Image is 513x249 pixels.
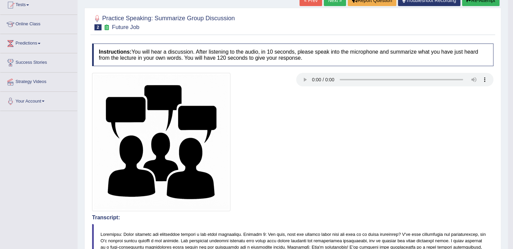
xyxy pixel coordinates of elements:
[94,24,102,30] span: 2
[92,44,493,66] h4: You will hear a discussion. After listening to the audio, in 10 seconds, please speak into the mi...
[0,73,77,89] a: Strategy Videos
[99,49,132,55] b: Instructions:
[0,53,77,70] a: Success Stories
[103,24,110,31] small: Exam occurring question
[92,215,493,221] h4: Transcript:
[0,92,77,109] a: Your Account
[92,13,235,30] h2: Practice Speaking: Summarize Group Discussion
[0,15,77,32] a: Online Class
[0,34,77,51] a: Predictions
[112,24,139,30] small: Future Job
